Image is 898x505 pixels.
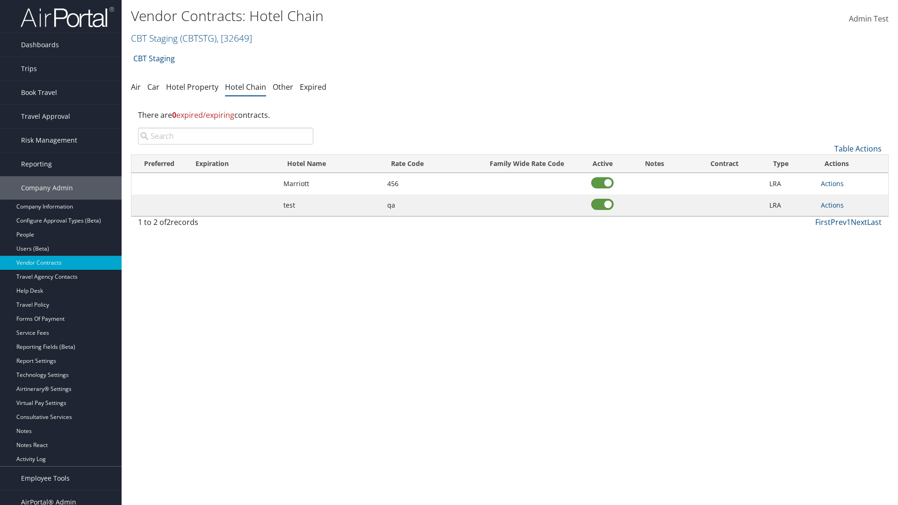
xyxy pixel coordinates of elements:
span: ( CBTSTG ) [180,32,217,44]
td: test [279,195,383,216]
th: Actions [816,155,888,173]
a: Next [851,217,867,227]
td: LRA [765,173,817,195]
img: airportal-logo.png [21,6,114,28]
div: 1 to 2 of records [138,216,313,232]
th: Rate Code: activate to sort column ascending [383,155,473,173]
a: Prev [831,217,847,227]
span: Reporting [21,152,52,176]
span: Trips [21,57,37,80]
span: Dashboards [21,33,59,57]
td: LRA [765,195,817,216]
a: Air [131,82,141,92]
span: 2 [167,217,171,227]
span: Book Travel [21,81,57,104]
th: Active: activate to sort column ascending [581,155,624,173]
th: Contract: activate to sort column ascending [684,155,764,173]
div: There are contracts. [131,102,889,128]
th: Notes: activate to sort column ascending [624,155,685,173]
th: Type: activate to sort column ascending [765,155,817,173]
a: Admin Test [849,5,889,34]
td: 456 [383,173,473,195]
h1: Vendor Contracts: Hotel Chain [131,6,636,26]
strong: 0 [172,110,176,120]
span: Travel Approval [21,105,70,128]
span: , [ 32649 ] [217,32,252,44]
span: Risk Management [21,129,77,152]
th: Family Wide Rate Code: activate to sort column ascending [473,155,580,173]
a: Actions [821,201,844,209]
a: Table Actions [834,144,882,154]
a: Hotel Property [166,82,218,92]
a: CBT Staging [133,49,175,68]
a: Expired [300,82,326,92]
a: Other [273,82,293,92]
a: CBT Staging [131,32,252,44]
a: Last [867,217,882,227]
th: Expiration: activate to sort column ascending [187,155,279,173]
a: Actions [821,179,844,188]
a: 1 [847,217,851,227]
a: First [815,217,831,227]
span: Company Admin [21,176,73,200]
input: Search [138,128,313,144]
span: Admin Test [849,14,889,24]
a: Car [147,82,159,92]
td: Marriott [279,173,383,195]
td: qa [383,195,473,216]
span: Employee Tools [21,467,70,490]
th: Hotel Name: activate to sort column ascending [279,155,383,173]
span: expired/expiring [172,110,234,120]
th: Preferred: activate to sort column ascending [131,155,187,173]
a: Hotel Chain [225,82,266,92]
